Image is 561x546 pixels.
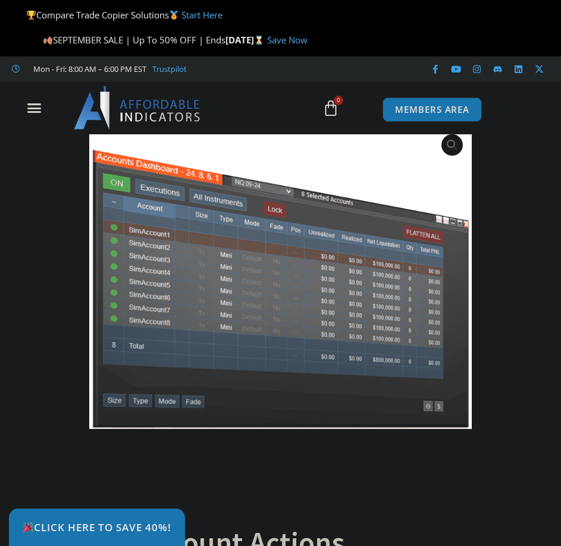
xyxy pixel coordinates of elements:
span: SEPTEMBER SALE | Up To 50% OFF | Ends [43,34,225,46]
img: ⌛ [255,36,264,45]
img: 🏆 [27,11,36,20]
a: Trustpilot [152,62,187,76]
img: LogoAI | Affordable Indicators – NinjaTrader [74,86,202,129]
a: MEMBERS AREA [383,97,482,122]
span: 0 [334,96,343,105]
img: 🥇 [170,11,178,20]
a: View full-screen image gallery [441,134,463,156]
strong: [DATE] [225,34,267,46]
span: Click Here to save 40%! [23,522,171,532]
span: MEMBERS AREA [395,105,469,114]
span: Mon - Fri: 8:00 AM – 6:00 PM EST [30,62,146,76]
a: Start Here [181,9,222,21]
div: Menu Toggle [6,97,61,119]
a: 0 [305,91,357,125]
a: Save Now [267,34,308,46]
img: Screenshot 2024-08-26 15414455555 [89,125,472,429]
a: 🎉Click Here to save 40%! [9,509,185,546]
img: 🍂 [43,36,52,45]
span: Compare Trade Copier Solutions [26,9,222,21]
img: 🎉 [23,522,33,532]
